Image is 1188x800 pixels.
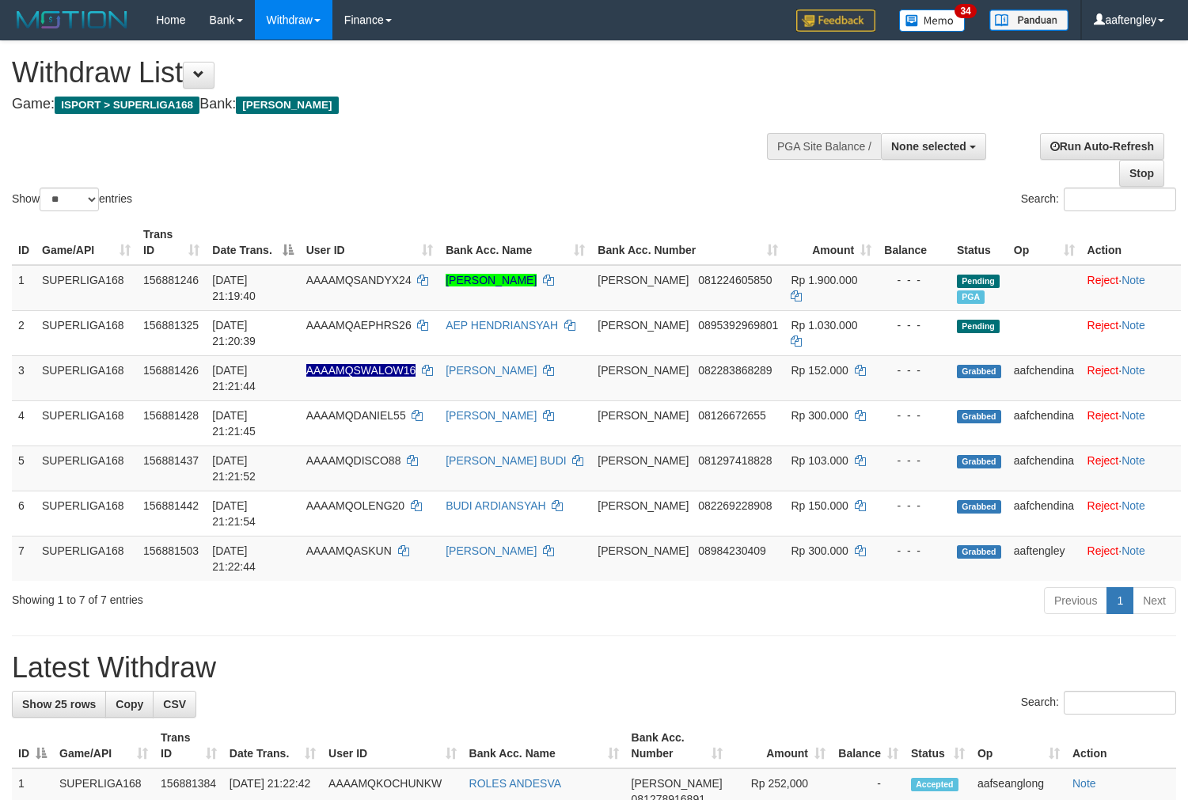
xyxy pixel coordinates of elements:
img: MOTION_logo.png [12,8,132,32]
span: Rp 1.900.000 [791,274,857,286]
span: Copy 082269228908 to clipboard [698,499,772,512]
span: AAAAMQSANDYX24 [306,274,412,286]
th: Action [1066,723,1176,768]
img: panduan.png [989,9,1068,31]
th: Bank Acc. Number: activate to sort column ascending [591,220,784,265]
td: 4 [12,400,36,445]
a: 1 [1106,587,1133,614]
th: Status: activate to sort column ascending [905,723,971,768]
th: User ID: activate to sort column ascending [300,220,440,265]
th: Date Trans.: activate to sort column descending [206,220,299,265]
a: Next [1133,587,1176,614]
th: Amount: activate to sort column ascending [784,220,878,265]
span: Show 25 rows [22,698,96,711]
h1: Withdraw List [12,57,776,89]
td: · [1081,400,1181,445]
span: Accepted [911,778,958,791]
span: Copy 081297418828 to clipboard [698,454,772,467]
span: Grabbed [957,410,1001,423]
span: [PERSON_NAME] [598,454,689,467]
th: Bank Acc. Name: activate to sort column ascending [439,220,591,265]
span: 156881426 [143,364,199,377]
div: - - - [884,362,944,378]
span: [DATE] 21:21:44 [212,364,256,392]
span: Marked by aafandaneth [957,290,985,304]
td: SUPERLIGA168 [36,491,137,536]
h4: Game: Bank: [12,97,776,112]
span: Pending [957,320,1000,333]
div: - - - [884,272,944,288]
a: Copy [105,691,154,718]
td: · [1081,445,1181,491]
span: [DATE] 21:21:54 [212,499,256,528]
td: · [1081,491,1181,536]
span: 156881503 [143,544,199,557]
span: Rp 300.000 [791,544,848,557]
th: Op: activate to sort column ascending [971,723,1066,768]
a: BUDI ARDIANSYAH [446,499,546,512]
a: Reject [1087,364,1119,377]
th: Date Trans.: activate to sort column ascending [223,723,322,768]
a: Note [1122,319,1145,332]
div: - - - [884,453,944,468]
label: Search: [1021,188,1176,211]
th: User ID: activate to sort column ascending [322,723,462,768]
a: [PERSON_NAME] BUDI [446,454,566,467]
a: Note [1122,409,1145,422]
span: AAAAMQOLENG20 [306,499,405,512]
a: Stop [1119,160,1164,187]
span: Rp 1.030.000 [791,319,857,332]
a: Reject [1087,544,1119,557]
span: [PERSON_NAME] [598,274,689,286]
div: Showing 1 to 7 of 7 entries [12,586,483,608]
th: Balance [878,220,951,265]
span: AAAAMQDANIEL55 [306,409,406,422]
div: - - - [884,498,944,514]
td: 2 [12,310,36,355]
span: Copy 082283868289 to clipboard [698,364,772,377]
th: Game/API: activate to sort column ascending [36,220,137,265]
span: [DATE] 21:21:45 [212,409,256,438]
span: AAAAMQDISCO88 [306,454,401,467]
td: aaftengley [1008,536,1081,581]
th: ID [12,220,36,265]
span: 156881325 [143,319,199,332]
img: Button%20Memo.svg [899,9,966,32]
span: Rp 152.000 [791,364,848,377]
a: CSV [153,691,196,718]
td: 3 [12,355,36,400]
a: Note [1122,454,1145,467]
span: 156881428 [143,409,199,422]
a: Run Auto-Refresh [1040,133,1164,160]
label: Search: [1021,691,1176,715]
span: Grabbed [957,500,1001,514]
h1: Latest Withdraw [12,652,1176,684]
a: Previous [1044,587,1107,614]
td: aafchendina [1008,491,1081,536]
td: · [1081,536,1181,581]
input: Search: [1064,691,1176,715]
select: Showentries [40,188,99,211]
a: Show 25 rows [12,691,106,718]
input: Search: [1064,188,1176,211]
td: SUPERLIGA168 [36,265,137,311]
th: Bank Acc. Name: activate to sort column ascending [463,723,625,768]
a: [PERSON_NAME] [446,364,537,377]
td: SUPERLIGA168 [36,536,137,581]
td: aafchendina [1008,355,1081,400]
td: 6 [12,491,36,536]
span: Grabbed [957,545,1001,559]
span: Copy 081224605850 to clipboard [698,274,772,286]
span: [PERSON_NAME] [598,409,689,422]
a: Note [1072,777,1096,790]
span: Copy 08126672655 to clipboard [698,409,766,422]
span: CSV [163,698,186,711]
div: - - - [884,317,944,333]
span: 156881437 [143,454,199,467]
span: Copy 08984230409 to clipboard [698,544,766,557]
td: SUPERLIGA168 [36,445,137,491]
td: SUPERLIGA168 [36,310,137,355]
span: AAAAMQASKUN [306,544,392,557]
td: 1 [12,265,36,311]
span: [PERSON_NAME] [598,499,689,512]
